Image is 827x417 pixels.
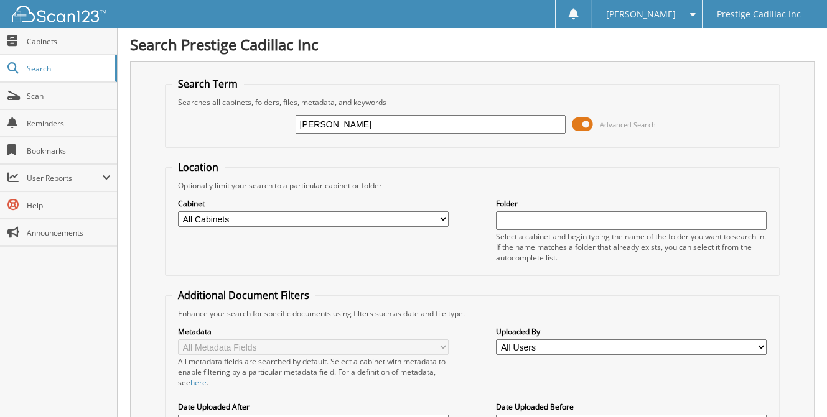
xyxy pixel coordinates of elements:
[496,326,767,337] label: Uploaded By
[172,97,773,108] div: Searches all cabinets, folders, files, metadata, and keywords
[600,120,655,129] span: Advanced Search
[172,77,244,91] legend: Search Term
[172,180,773,191] div: Optionally limit your search to a particular cabinet or folder
[178,401,449,412] label: Date Uploaded After
[496,198,767,209] label: Folder
[172,160,225,174] legend: Location
[496,231,767,263] div: Select a cabinet and begin typing the name of the folder you want to search in. If the name match...
[27,200,111,211] span: Help
[27,227,111,238] span: Announcements
[496,401,767,412] label: Date Uploaded Before
[12,6,106,22] img: scan123-logo-white.svg
[27,118,111,129] span: Reminders
[765,357,827,417] iframe: Chat Widget
[178,198,449,209] label: Cabinet
[130,34,815,55] h1: Search Prestige Cadillac Inc
[606,11,676,18] span: [PERSON_NAME]
[178,356,449,388] div: All metadata fields are searched by default. Select a cabinet with metadata to enable filtering b...
[178,326,449,337] label: Metadata
[717,11,801,18] span: Prestige Cadillac Inc
[27,173,102,183] span: User Reports
[172,288,315,302] legend: Additional Document Filters
[27,63,109,74] span: Search
[172,308,773,319] div: Enhance your search for specific documents using filters such as date and file type.
[27,36,111,47] span: Cabinets
[27,145,111,156] span: Bookmarks
[190,377,207,388] a: here
[27,91,111,101] span: Scan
